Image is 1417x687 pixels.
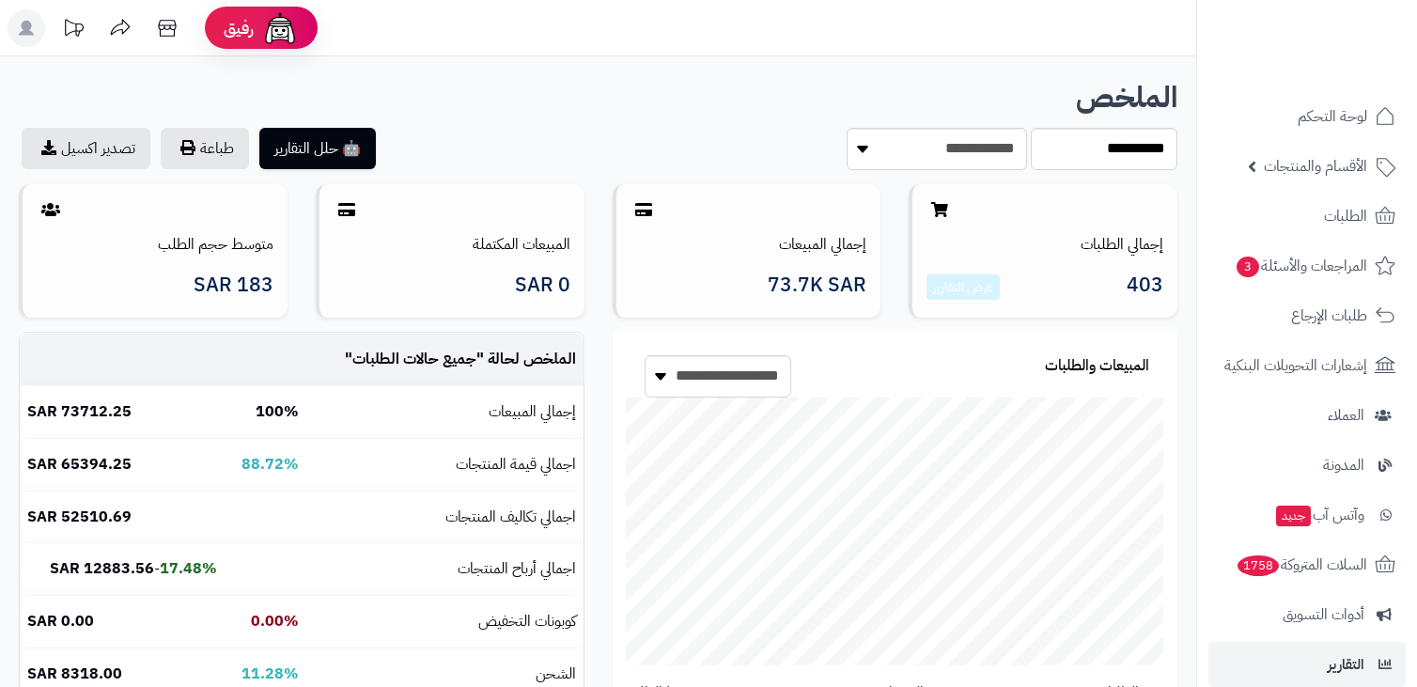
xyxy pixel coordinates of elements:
[27,400,132,423] b: 73712.25 SAR
[306,386,584,438] td: إجمالي المبيعات
[1298,103,1367,130] span: لوحة التحكم
[256,400,299,423] b: 100%
[1208,243,1406,289] a: المراجعات والأسئلة3
[1238,555,1279,576] span: 1758
[1127,274,1163,301] span: 403
[1324,203,1367,229] span: الطلبات
[306,439,584,491] td: اجمالي قيمة المنتجات
[306,492,584,543] td: اجمالي تكاليف المنتجات
[1274,502,1364,528] span: وآتس آب
[224,17,254,39] span: رفيق
[161,128,249,169] button: طباعة
[1323,452,1364,478] span: المدونة
[241,453,299,476] b: 88.72%
[779,233,866,256] a: إجمالي المبيعات
[1208,94,1406,139] a: لوحة التحكم
[261,9,299,47] img: ai-face.png
[1208,343,1406,388] a: إشعارات التحويلات البنكية
[1076,75,1177,119] b: الملخص
[1224,352,1367,379] span: إشعارات التحويلات البنكية
[1208,542,1406,587] a: السلات المتروكة1758
[1237,257,1259,277] span: 3
[50,557,154,580] b: 12883.56 SAR
[160,557,217,580] b: 17.48%
[1208,194,1406,239] a: الطلبات
[1081,233,1163,256] a: إجمالي الطلبات
[27,610,94,632] b: 0.00 SAR
[1328,402,1364,429] span: العملاء
[194,274,273,296] span: 183 SAR
[473,233,570,256] a: المبيعات المكتملة
[306,334,584,385] td: الملخص لحالة " "
[306,596,584,648] td: كوبونات التخفيض
[515,274,570,296] span: 0 SAR
[1208,492,1406,538] a: وآتس آبجديد
[27,506,132,528] b: 52510.69 SAR
[1208,293,1406,338] a: طلبات الإرجاع
[1208,393,1406,438] a: العملاء
[933,277,993,297] a: عرض التقارير
[1236,552,1367,578] span: السلات المتروكة
[1235,253,1367,279] span: المراجعات والأسئلة
[27,453,132,476] b: 65394.25 SAR
[259,128,376,169] button: 🤖 حلل التقارير
[158,233,273,256] a: متوسط حجم الطلب
[50,9,97,52] a: تحديثات المنصة
[1328,651,1364,678] span: التقارير
[352,348,476,370] span: جميع حالات الطلبات
[1276,506,1311,526] span: جديد
[306,543,584,595] td: اجمالي أرباح المنتجات
[1291,303,1367,329] span: طلبات الإرجاع
[1045,358,1149,375] h3: المبيعات والطلبات
[1208,592,1406,637] a: أدوات التسويق
[241,663,299,685] b: 11.28%
[768,274,866,296] span: 73.7K SAR
[1283,601,1364,628] span: أدوات التسويق
[1208,443,1406,488] a: المدونة
[20,543,225,595] td: -
[22,128,150,169] a: تصدير اكسيل
[1264,153,1367,180] span: الأقسام والمنتجات
[251,610,299,632] b: 0.00%
[27,663,122,685] b: 8318.00 SAR
[1208,642,1406,687] a: التقارير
